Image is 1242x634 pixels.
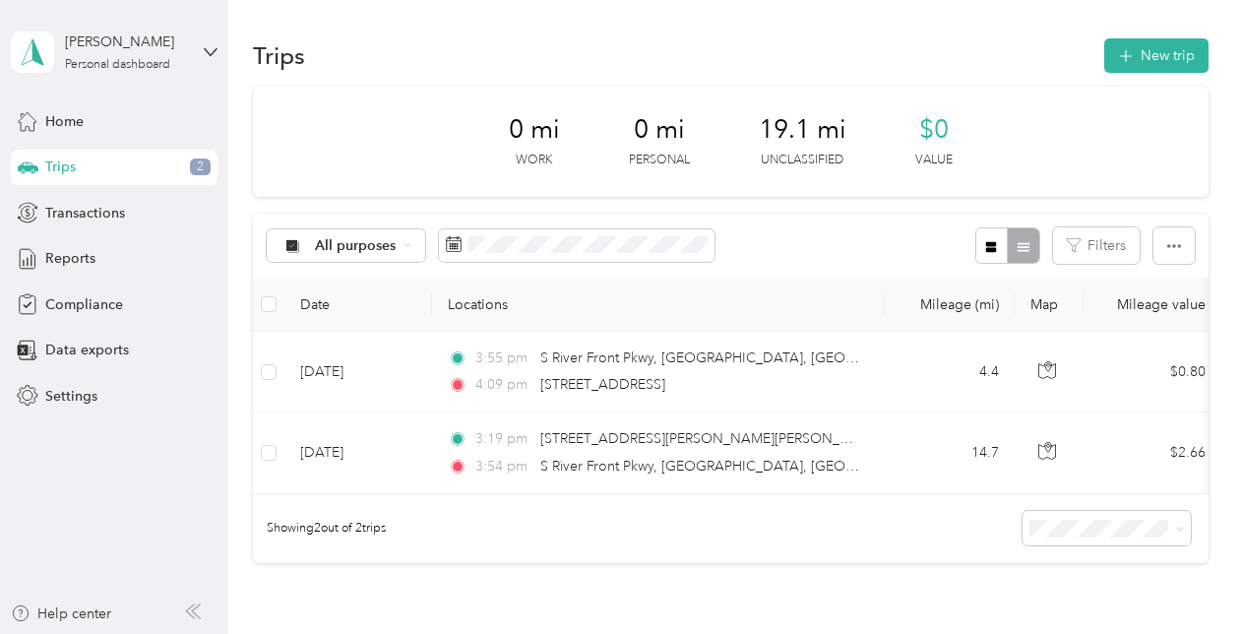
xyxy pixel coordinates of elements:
p: Personal [629,152,690,169]
span: Reports [45,248,95,269]
span: 4:09 pm [475,374,531,396]
div: Personal dashboard [65,59,170,71]
span: 3:19 pm [475,428,531,450]
p: Unclassified [761,152,843,169]
iframe: Everlance-gr Chat Button Frame [1132,524,1242,634]
td: [DATE] [284,332,432,412]
p: Work [516,152,552,169]
span: $0 [919,114,949,146]
span: [STREET_ADDRESS] [540,376,665,393]
button: New trip [1104,38,1209,73]
td: [DATE] [284,412,432,493]
div: [PERSON_NAME] [65,32,188,52]
span: 0 mi [634,114,685,146]
p: Value [915,152,953,169]
span: S River Front Pkwy, [GEOGRAPHIC_DATA], [GEOGRAPHIC_DATA] [540,349,953,366]
th: Locations [432,278,885,332]
th: Mileage (mi) [885,278,1015,332]
th: Map [1015,278,1084,332]
button: Help center [11,603,111,624]
span: Settings [45,386,97,407]
span: 19.1 mi [759,114,846,146]
span: Transactions [45,203,125,223]
span: 3:55 pm [475,348,531,369]
span: 2 [190,158,211,176]
span: 3:54 pm [475,456,531,477]
span: S River Front Pkwy, [GEOGRAPHIC_DATA], [GEOGRAPHIC_DATA] [540,458,953,475]
span: Showing 2 out of 2 trips [253,520,386,538]
button: Filters [1053,227,1140,264]
th: Mileage value [1084,278,1221,332]
span: All purposes [315,239,397,253]
th: Date [284,278,432,332]
span: [STREET_ADDRESS][PERSON_NAME][PERSON_NAME] [540,430,884,447]
td: 14.7 [885,412,1015,493]
h1: Trips [253,45,305,66]
span: Data exports [45,340,129,360]
span: Compliance [45,294,123,315]
span: Trips [45,157,76,177]
td: $0.80 [1084,332,1221,412]
td: $2.66 [1084,412,1221,493]
span: 0 mi [509,114,560,146]
td: 4.4 [885,332,1015,412]
span: Home [45,111,84,132]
